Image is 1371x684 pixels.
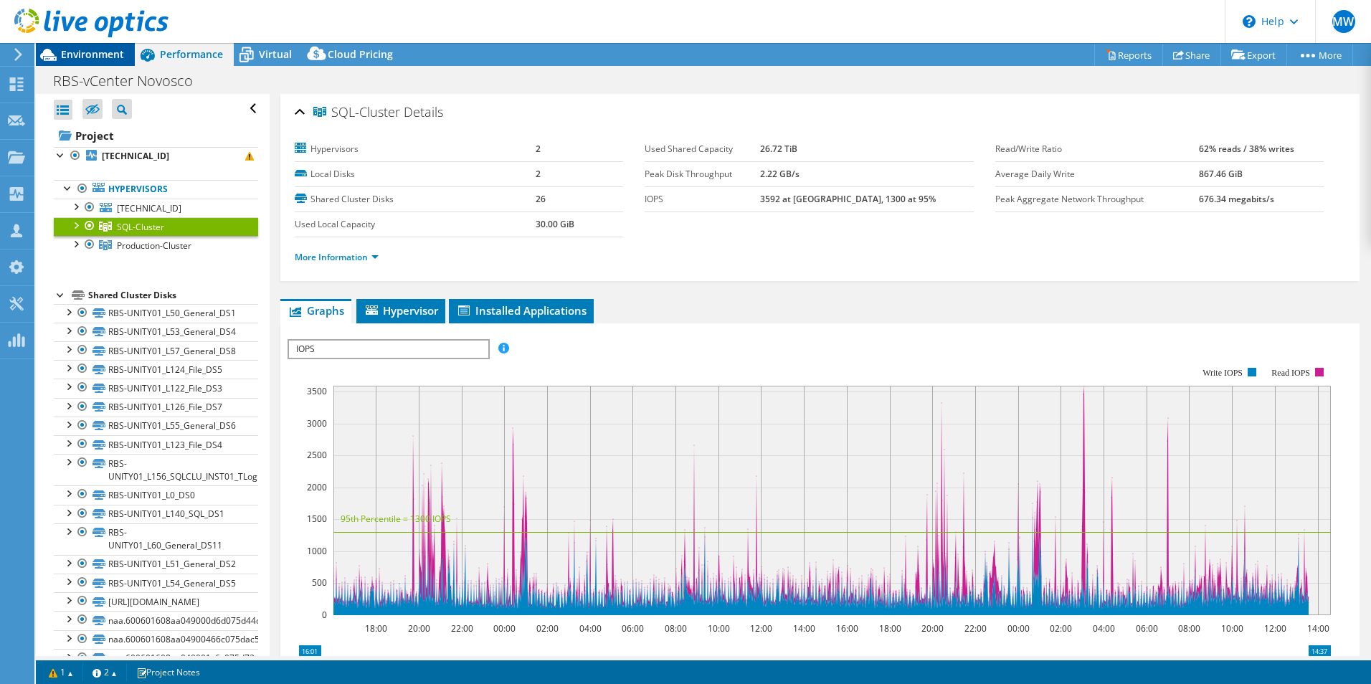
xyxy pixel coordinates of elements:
span: Details [404,103,443,120]
text: 3500 [307,385,327,397]
span: Graphs [288,303,344,318]
text: 02:00 [536,622,558,635]
text: 06:00 [1135,622,1157,635]
div: Shared Cluster Disks [88,287,258,304]
text: 95th Percentile = 1300 IOPS [341,513,451,525]
text: 12:00 [749,622,772,635]
span: Performance [160,47,223,61]
text: 08:00 [1177,622,1200,635]
label: IOPS [645,192,760,206]
b: 26 [536,193,546,205]
a: RBS-UNITY01_L60_General_DS11 [54,523,258,555]
b: 26.72 TiB [760,143,797,155]
text: 14:00 [1306,622,1329,635]
label: Average Daily Write [995,167,1199,181]
text: 22:00 [450,622,473,635]
a: RBS-UNITY01_L53_General_DS4 [54,323,258,341]
span: Environment [61,47,124,61]
text: 02:00 [1049,622,1071,635]
span: Virtual [259,47,292,61]
text: 18:00 [364,622,386,635]
span: Cloud Pricing [328,47,393,61]
text: 16:00 [835,622,858,635]
a: 1 [39,663,83,681]
a: RBS-UNITY01_L55_General_DS6 [54,417,258,435]
span: [TECHNICAL_ID] [117,202,181,214]
span: MW [1332,10,1355,33]
a: Reports [1094,44,1163,66]
span: Hypervisor [364,303,438,318]
a: naa.600601608aa04900466c075dac504b2b [54,630,258,649]
a: RBS-UNITY01_L156_SQLCLU_INST01_TLog [54,454,258,485]
a: [TECHNICAL_ID] [54,199,258,217]
b: 3592 at [GEOGRAPHIC_DATA], 1300 at 95% [760,193,936,205]
a: SQL-Cluster [54,217,258,236]
a: 2 [82,663,127,681]
span: SQL-Cluster [313,105,400,120]
a: [URL][DOMAIN_NAME] [54,592,258,611]
text: 06:00 [621,622,643,635]
b: 2.22 GB/s [760,168,800,180]
a: RBS-UNITY01_L126_File_DS7 [54,398,258,417]
a: Share [1162,44,1221,66]
text: 22:00 [964,622,986,635]
text: Read IOPS [1271,368,1310,378]
a: Hypervisors [54,180,258,199]
a: RBS-UNITY01_L140_SQL_DS1 [54,505,258,523]
a: RBS-UNITY01_L122_File_DS3 [54,379,258,397]
text: 18:00 [878,622,901,635]
b: 62% reads / 38% writes [1199,143,1294,155]
label: Used Shared Capacity [645,142,760,156]
text: 2000 [307,481,327,493]
text: 08:00 [664,622,686,635]
text: 00:00 [493,622,515,635]
text: 500 [312,576,327,589]
a: RBS-UNITY01_L124_File_DS5 [54,360,258,379]
text: 04:00 [1092,622,1114,635]
text: 20:00 [921,622,943,635]
text: Write IOPS [1202,368,1243,378]
svg: \n [1243,15,1256,28]
span: IOPS [289,341,488,358]
h1: RBS-vCenter Novosco [47,73,215,89]
span: Installed Applications [456,303,587,318]
b: [TECHNICAL_ID] [102,150,169,162]
a: [TECHNICAL_ID] [54,147,258,166]
text: 10:00 [1220,622,1243,635]
span: Production-Cluster [117,239,191,252]
b: 2 [536,168,541,180]
text: 14:00 [792,622,815,635]
b: 30.00 GiB [536,218,574,230]
text: 2500 [307,449,327,461]
a: naa.600601608aa049000d6d075d44d9b738 [54,611,258,630]
label: Peak Disk Throughput [645,167,760,181]
text: 00:00 [1007,622,1029,635]
text: 10:00 [707,622,729,635]
a: More [1286,44,1353,66]
a: RBS-UNITY01_L57_General_DS8 [54,341,258,360]
a: RBS-UNITY01_L50_General_DS1 [54,304,258,323]
span: SQL-Cluster [117,221,164,233]
b: 2 [536,143,541,155]
text: 0 [322,609,327,621]
a: RBS-UNITY01_L0_DS0 [54,485,258,504]
text: 3000 [307,417,327,429]
label: Read/Write Ratio [995,142,1199,156]
b: 867.46 GiB [1199,168,1243,180]
a: Export [1220,44,1287,66]
a: naa.600601608aa049001c6c075d72aec16b [54,649,258,668]
label: Used Local Capacity [295,217,536,232]
label: Hypervisors [295,142,536,156]
a: RBS-UNITY01_L123_File_DS4 [54,435,258,454]
text: 20:00 [407,622,430,635]
text: 04:00 [579,622,601,635]
label: Peak Aggregate Network Throughput [995,192,1199,206]
b: 676.34 megabits/s [1199,193,1274,205]
a: Project [54,124,258,147]
label: Shared Cluster Disks [295,192,536,206]
a: More Information [295,251,379,263]
label: Local Disks [295,167,536,181]
a: Project Notes [126,663,210,681]
text: 1500 [307,513,327,525]
a: Production-Cluster [54,236,258,255]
